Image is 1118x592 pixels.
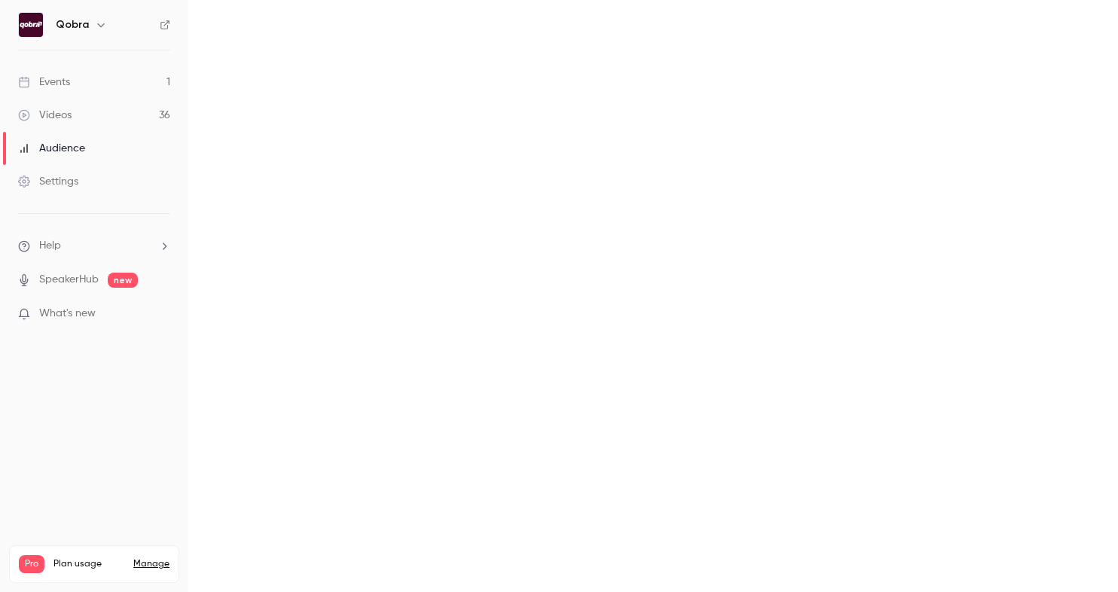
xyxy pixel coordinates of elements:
div: Videos [18,108,72,123]
a: SpeakerHub [39,272,99,288]
li: help-dropdown-opener [18,238,170,254]
div: Settings [18,174,78,189]
span: new [108,273,138,288]
img: Qobra [19,13,43,37]
span: What's new [39,306,96,322]
div: Events [18,75,70,90]
a: Manage [133,558,170,570]
h6: Qobra [56,17,89,32]
span: Plan usage [53,558,124,570]
div: Audience [18,141,85,156]
iframe: Noticeable Trigger [152,307,170,321]
span: Pro [19,555,44,573]
span: Help [39,238,61,254]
